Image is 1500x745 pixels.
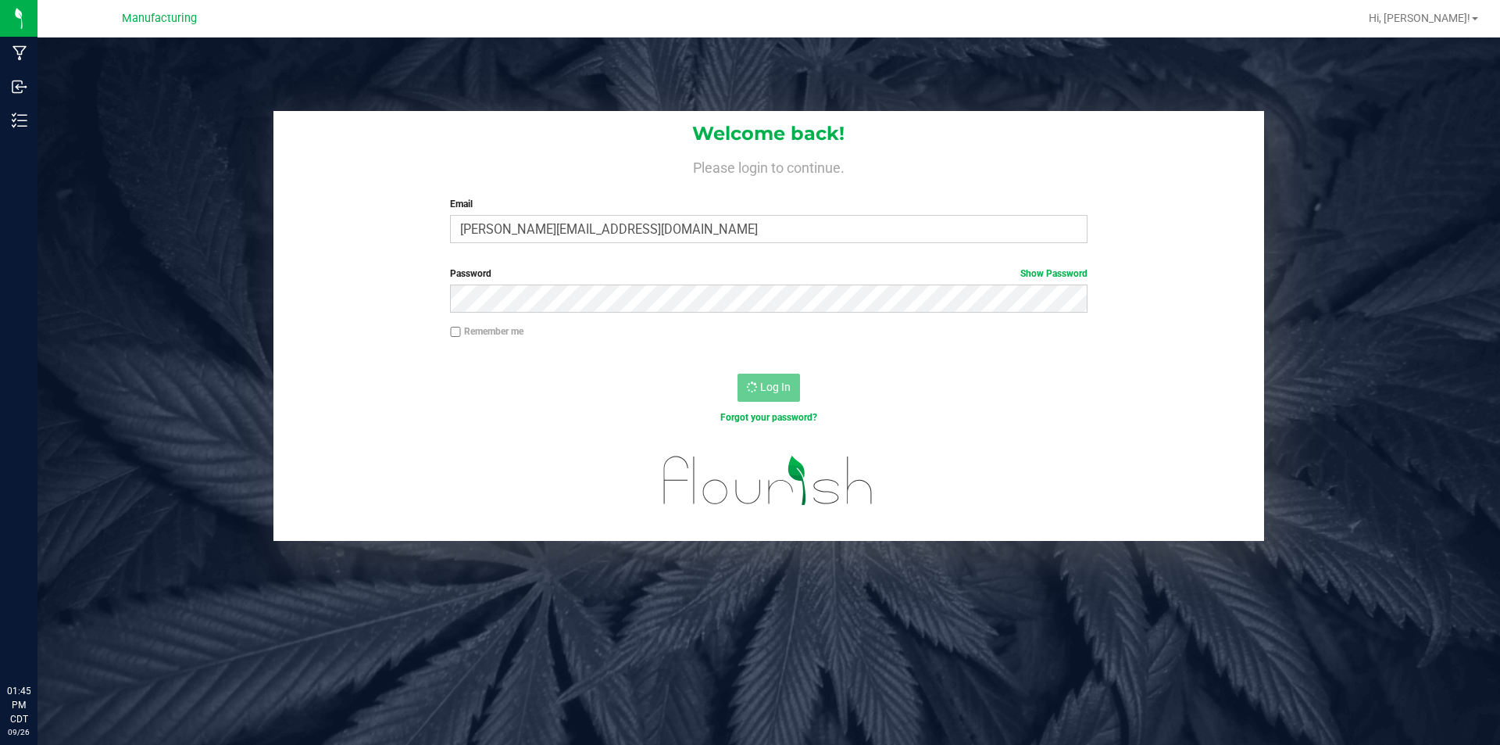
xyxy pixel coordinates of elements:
img: flourish_logo.svg [645,441,892,521]
span: Password [450,268,491,279]
span: Hi, [PERSON_NAME]! [1369,12,1470,24]
span: Manufacturing [122,12,197,25]
label: Email [450,197,1087,211]
p: 09/26 [7,726,30,738]
input: Remember me [450,327,461,338]
h4: Please login to continue. [273,156,1264,175]
p: 01:45 PM CDT [7,684,30,726]
inline-svg: Inventory [12,113,27,128]
label: Remember me [450,324,523,338]
span: Log In [760,381,791,393]
button: Log In [737,374,800,402]
a: Forgot your password? [720,412,817,423]
inline-svg: Inbound [12,79,27,95]
inline-svg: Manufacturing [12,45,27,61]
h1: Welcome back! [273,124,1264,144]
a: Show Password [1020,268,1087,279]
